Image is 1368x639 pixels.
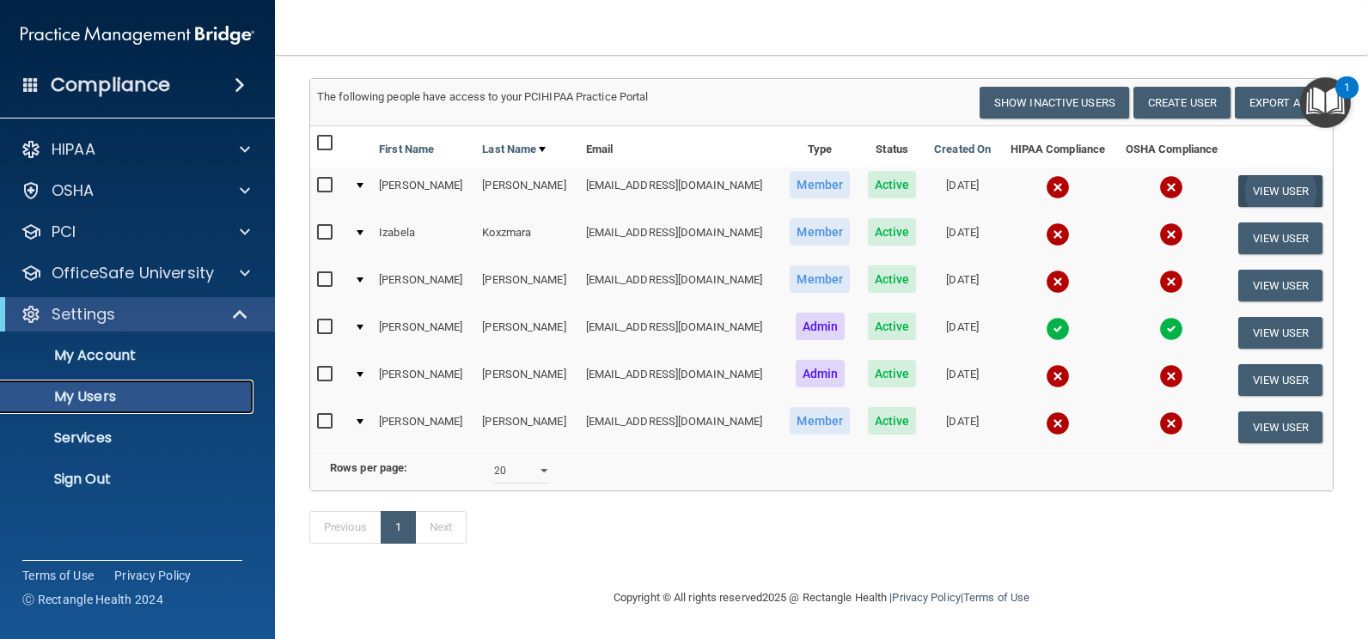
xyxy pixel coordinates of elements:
[859,126,925,167] th: Status
[1238,411,1323,443] button: View User
[372,262,475,309] td: [PERSON_NAME]
[1238,222,1323,254] button: View User
[868,407,917,435] span: Active
[52,180,95,201] p: OSHA
[1159,175,1183,199] img: cross.ca9f0e7f.svg
[868,360,917,387] span: Active
[925,215,1000,262] td: [DATE]
[579,215,781,262] td: [EMAIL_ADDRESS][DOMAIN_NAME]
[508,570,1135,625] div: Copyright © All rights reserved 2025 @ Rectangle Health | |
[790,218,850,246] span: Member
[925,262,1000,309] td: [DATE]
[781,126,859,167] th: Type
[868,171,917,198] span: Active
[11,347,246,364] p: My Account
[790,171,850,198] span: Member
[1133,87,1231,119] button: Create User
[579,126,781,167] th: Email
[1300,77,1351,128] button: Open Resource Center, 1 new notification
[22,591,163,608] span: Ⓒ Rectangle Health 2024
[317,90,649,103] span: The following people have access to your PCIHIPAA Practice Portal
[52,263,214,283] p: OfficeSafe University
[1046,317,1070,341] img: tick.e7d51cea.svg
[11,388,246,405] p: My Users
[790,407,850,435] span: Member
[1115,126,1228,167] th: OSHA Compliance
[22,567,94,584] a: Terms of Use
[963,591,1029,604] a: Terms of Use
[309,511,382,544] a: Previous
[475,262,578,309] td: [PERSON_NAME]
[372,356,475,404] td: [PERSON_NAME]
[980,87,1129,119] button: Show Inactive Users
[1046,222,1070,246] img: cross.ca9f0e7f.svg
[1159,364,1183,388] img: cross.ca9f0e7f.svg
[475,309,578,356] td: [PERSON_NAME]
[1046,175,1070,199] img: cross.ca9f0e7f.svg
[475,356,578,404] td: [PERSON_NAME]
[21,263,250,283] a: OfficeSafe University
[372,404,475,450] td: [PERSON_NAME]
[925,167,1000,215] td: [DATE]
[372,215,475,262] td: Izabela
[372,309,475,356] td: [PERSON_NAME]
[21,304,249,325] a: Settings
[21,222,250,242] a: PCI
[1046,364,1070,388] img: cross.ca9f0e7f.svg
[1159,411,1183,435] img: cross.ca9f0e7f.svg
[52,222,76,242] p: PCI
[579,404,781,450] td: [EMAIL_ADDRESS][DOMAIN_NAME]
[1159,317,1183,341] img: tick.e7d51cea.svg
[11,471,246,488] p: Sign Out
[925,309,1000,356] td: [DATE]
[475,404,578,450] td: [PERSON_NAME]
[11,429,246,447] p: Services
[1159,222,1183,246] img: cross.ca9f0e7f.svg
[579,167,781,215] td: [EMAIL_ADDRESS][DOMAIN_NAME]
[796,313,846,340] span: Admin
[482,139,546,160] a: Last Name
[1071,517,1347,586] iframe: Drift Widget Chat Controller
[868,265,917,293] span: Active
[796,360,846,387] span: Admin
[1238,364,1323,396] button: View User
[21,18,254,52] img: PMB logo
[1238,175,1323,207] button: View User
[934,139,991,160] a: Created On
[868,218,917,246] span: Active
[892,591,960,604] a: Privacy Policy
[1000,126,1115,167] th: HIPAA Compliance
[21,180,250,201] a: OSHA
[790,265,850,293] span: Member
[1046,270,1070,294] img: cross.ca9f0e7f.svg
[1344,88,1350,110] div: 1
[1238,270,1323,301] button: View User
[52,139,95,160] p: HIPAA
[330,461,407,474] b: Rows per page:
[925,356,1000,404] td: [DATE]
[579,356,781,404] td: [EMAIL_ADDRESS][DOMAIN_NAME]
[114,567,192,584] a: Privacy Policy
[1046,411,1070,435] img: cross.ca9f0e7f.svg
[51,73,170,97] h4: Compliance
[1159,270,1183,294] img: cross.ca9f0e7f.svg
[21,139,250,160] a: HIPAA
[579,262,781,309] td: [EMAIL_ADDRESS][DOMAIN_NAME]
[925,404,1000,450] td: [DATE]
[475,167,578,215] td: [PERSON_NAME]
[415,511,467,544] a: Next
[379,139,434,160] a: First Name
[1235,87,1326,119] a: Export All
[579,309,781,356] td: [EMAIL_ADDRESS][DOMAIN_NAME]
[52,304,115,325] p: Settings
[372,167,475,215] td: [PERSON_NAME]
[381,511,416,544] a: 1
[475,215,578,262] td: Koxzmara
[868,313,917,340] span: Active
[1238,317,1323,349] button: View User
